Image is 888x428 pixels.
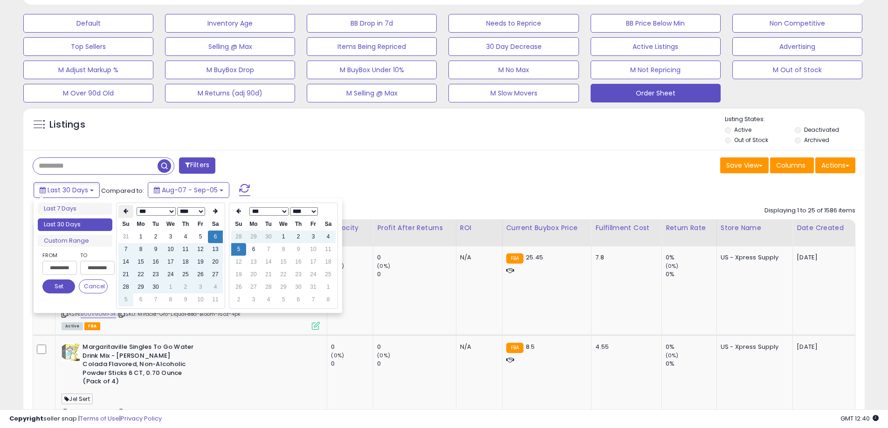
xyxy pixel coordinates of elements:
[38,218,112,231] li: Last 30 Days
[118,293,133,306] td: 5
[165,14,295,33] button: Inventory Age
[840,414,879,423] span: 2025-10-6 12:40 GMT
[291,268,306,281] td: 23
[815,157,855,173] button: Actions
[306,243,321,256] td: 10
[331,360,373,368] div: 0
[163,231,178,243] td: 3
[178,281,193,293] td: 2
[80,251,108,260] label: To
[377,352,390,359] small: (0%)
[307,14,437,33] button: BB Drop in 7d
[448,14,578,33] button: Needs to Reprice
[460,253,495,262] div: N/A
[165,61,295,79] button: M BuyBox Drop
[165,84,295,102] button: M Returns (adj 90d)
[721,343,785,351] div: US - Xpress Supply
[276,268,291,281] td: 22
[306,293,321,306] td: 7
[163,281,178,293] td: 1
[377,343,455,351] div: 0
[231,218,246,231] th: Su
[331,223,369,233] div: Velocity
[261,243,276,256] td: 7
[148,293,163,306] td: 7
[178,293,193,306] td: 9
[42,279,75,293] button: Set
[591,61,721,79] button: M Not Repricing
[208,281,223,293] td: 4
[79,279,108,293] button: Cancel
[261,293,276,306] td: 4
[377,262,390,270] small: (0%)
[526,342,535,351] span: 8.5
[720,157,769,173] button: Save View
[42,251,75,260] label: From
[448,84,578,102] button: M Slow Movers
[276,218,291,231] th: We
[163,268,178,281] td: 24
[23,37,153,56] button: Top Sellers
[208,243,223,256] td: 13
[48,185,88,195] span: Last 30 Days
[178,268,193,281] td: 25
[291,243,306,256] td: 9
[377,360,455,368] div: 0
[321,218,336,231] th: Sa
[797,223,851,233] div: Date Created
[666,223,713,233] div: Return Rate
[133,256,148,268] td: 15
[133,231,148,243] td: 1
[506,343,523,353] small: FBA
[23,61,153,79] button: M Adjust Markup %
[9,414,162,423] div: seller snap | |
[246,243,261,256] td: 6
[306,218,321,231] th: Fr
[49,118,85,131] h5: Listings
[148,256,163,268] td: 16
[595,223,658,233] div: Fulfillment Cost
[118,268,133,281] td: 21
[306,268,321,281] td: 24
[331,352,344,359] small: (0%)
[307,84,437,102] button: M Selling @ Max
[84,322,100,330] span: FBA
[377,223,452,233] div: Profit After Returns
[118,281,133,293] td: 28
[506,223,588,233] div: Current Buybox Price
[307,37,437,56] button: Items Being Repriced
[732,14,862,33] button: Non Competitive
[306,231,321,243] td: 3
[231,268,246,281] td: 19
[261,281,276,293] td: 28
[261,256,276,268] td: 14
[276,231,291,243] td: 1
[163,256,178,268] td: 17
[133,218,148,231] th: Mo
[764,206,855,215] div: Displaying 1 to 25 of 1586 items
[448,37,578,56] button: 30 Day Decrease
[118,256,133,268] td: 14
[732,61,862,79] button: M Out of Stock
[38,235,112,247] li: Custom Range
[591,84,721,102] button: Order Sheet
[776,161,805,170] span: Columns
[148,218,163,231] th: Tu
[732,37,862,56] button: Advertising
[306,256,321,268] td: 17
[246,218,261,231] th: Mo
[231,293,246,306] td: 2
[291,231,306,243] td: 2
[193,256,208,268] td: 19
[148,268,163,281] td: 23
[208,256,223,268] td: 20
[291,218,306,231] th: Th
[666,270,716,279] div: 0%
[291,281,306,293] td: 30
[331,343,373,351] div: 0
[246,268,261,281] td: 20
[246,281,261,293] td: 27
[291,256,306,268] td: 16
[208,268,223,281] td: 27
[148,281,163,293] td: 30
